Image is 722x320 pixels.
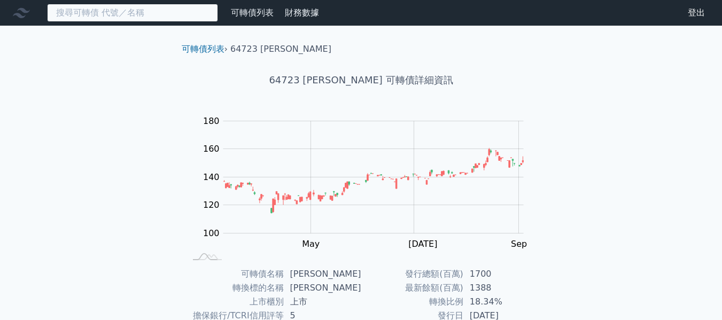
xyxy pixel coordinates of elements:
td: 可轉債名稱 [186,267,284,281]
td: 發行總額(百萬) [361,267,463,281]
h1: 64723 [PERSON_NAME] 可轉債詳細資訊 [173,73,549,88]
tspan: 120 [203,200,220,210]
a: 可轉債列表 [182,44,224,54]
input: 搜尋可轉債 代號／名稱 [47,4,218,22]
li: › [182,43,228,56]
li: 64723 [PERSON_NAME] [230,43,331,56]
td: 上市櫃別 [186,295,284,309]
a: 財務數據 [285,7,319,18]
td: [PERSON_NAME] [284,267,361,281]
td: [PERSON_NAME] [284,281,361,295]
td: 上市 [284,295,361,309]
a: 可轉債列表 [231,7,274,18]
td: 轉換標的名稱 [186,281,284,295]
tspan: May [302,239,320,249]
tspan: 180 [203,116,220,126]
tspan: 100 [203,228,220,238]
g: Chart [198,116,540,249]
td: 最新餘額(百萬) [361,281,463,295]
tspan: [DATE] [408,239,437,249]
td: 18.34% [463,295,537,309]
td: 轉換比例 [361,295,463,309]
td: 1388 [463,281,537,295]
td: 1700 [463,267,537,281]
tspan: Sep [511,239,527,249]
tspan: 160 [203,144,220,154]
tspan: 140 [203,172,220,182]
a: 登出 [679,4,713,21]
